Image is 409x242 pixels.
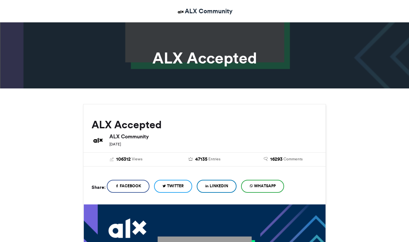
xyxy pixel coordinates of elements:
[270,156,282,163] span: 16293
[116,156,131,163] span: 106312
[208,156,220,162] span: Entries
[92,183,105,191] h5: Share:
[92,119,317,131] h2: ALX Accepted
[107,180,149,193] a: Facebook
[249,156,317,163] a: 16293 Comments
[167,183,184,189] span: Twitter
[92,156,160,163] a: 106312 Views
[25,50,384,66] h1: ALX Accepted
[154,180,192,193] a: Twitter
[254,183,276,189] span: WhatsApp
[241,180,284,193] a: WhatsApp
[120,183,141,189] span: Facebook
[132,156,142,162] span: Views
[210,183,228,189] span: LinkedIn
[177,8,185,16] img: ALX Community
[195,156,207,163] span: 47135
[109,142,121,146] small: [DATE]
[177,6,233,16] a: ALX Community
[197,180,237,193] a: LinkedIn
[109,134,317,139] h6: ALX Community
[283,156,303,162] span: Comments
[170,156,239,163] a: 47135 Entries
[92,134,105,147] img: ALX Community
